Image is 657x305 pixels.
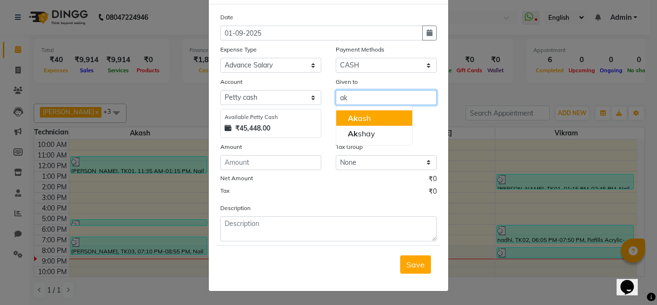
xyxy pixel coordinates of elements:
label: Account [220,78,242,86]
ngb-highlight: shay [348,129,375,138]
button: Save [400,255,431,274]
label: Date [220,13,233,22]
label: Tax [220,186,229,195]
span: Ak [348,113,358,123]
iframe: chat widget [617,266,647,295]
label: Tax Group [336,143,363,151]
input: Given to [336,90,437,105]
span: Save [406,260,425,269]
input: Amount [220,155,321,170]
span: ₹0 [429,186,437,199]
label: Payment Methods [336,45,384,54]
div: Available Petty Cash [225,113,317,121]
label: Expense Type [220,45,257,54]
span: Ak [348,129,358,138]
span: ₹0 [429,174,437,186]
label: Net Amount [220,174,253,183]
strong: ₹45,448.00 [235,123,270,133]
ngb-highlight: ash [348,113,371,123]
label: Given to [336,78,358,86]
label: Description [220,204,251,212]
label: Amount [220,143,242,151]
